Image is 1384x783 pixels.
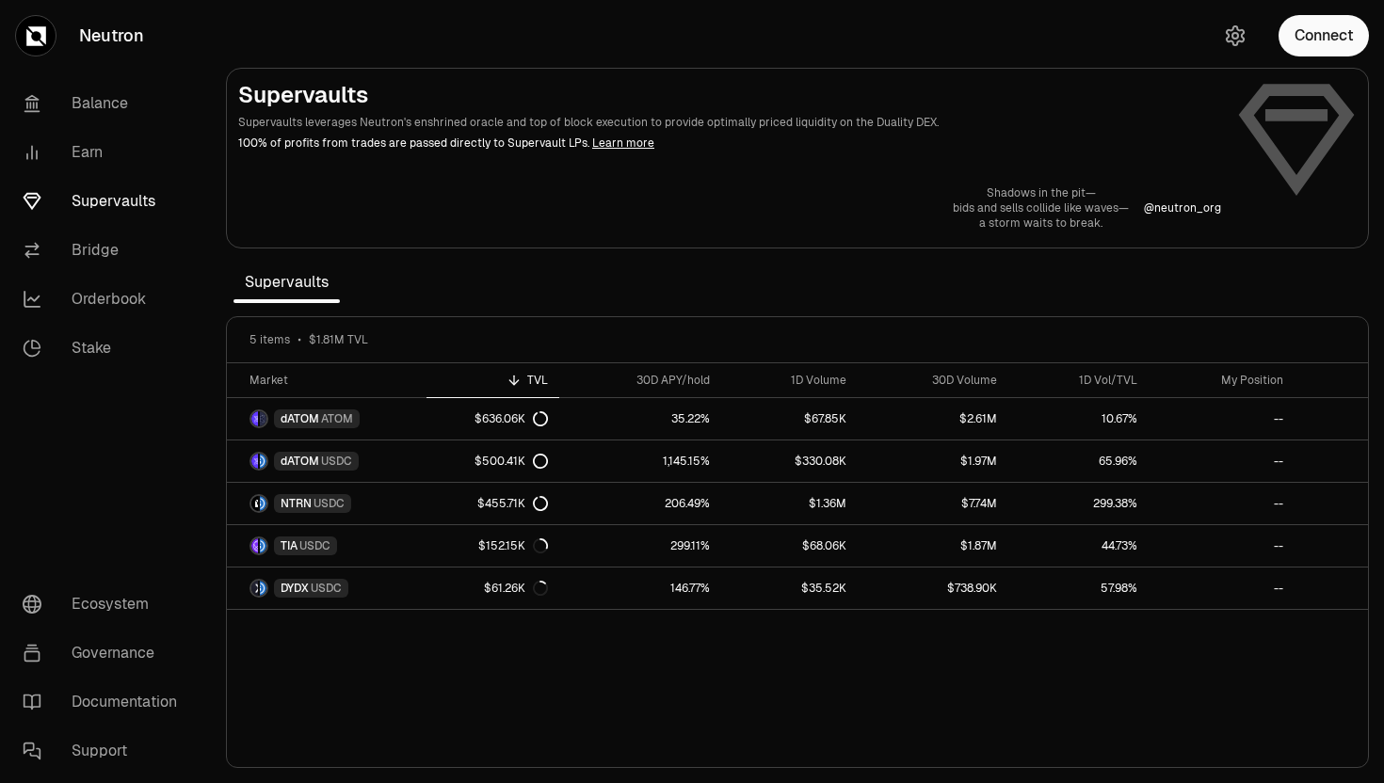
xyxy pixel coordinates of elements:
img: USDC Logo [260,454,266,469]
a: $1.36M [721,483,858,524]
a: Supervaults [8,177,203,226]
a: Shadows in the pit—bids and sells collide like waves—a storm waits to break. [953,185,1129,231]
a: $68.06K [721,525,858,567]
a: 35.22% [559,398,721,439]
a: NTRN LogoUSDC LogoNTRNUSDC [227,483,426,524]
a: 44.73% [1008,525,1150,567]
a: 299.11% [559,525,721,567]
span: NTRN [281,496,312,511]
a: 65.96% [1008,440,1150,482]
span: USDC [299,538,330,553]
a: Documentation [8,678,203,727]
img: USDC Logo [260,538,266,553]
a: DYDX LogoUSDC LogoDYDXUSDC [227,567,426,609]
span: TIA [281,538,298,553]
a: @neutron_org [1144,200,1221,216]
a: 146.77% [559,567,721,609]
a: $35.52K [721,567,858,609]
h2: Supervaults [238,80,1221,110]
div: 1D Volume [732,373,846,388]
span: ATOM [321,411,353,426]
a: 206.49% [559,483,721,524]
img: USDC Logo [260,581,266,596]
div: $61.26K [484,581,548,596]
a: $455.71K [426,483,559,524]
a: Ecosystem [8,580,203,629]
p: 100% of profits from trades are passed directly to Supervault LPs. [238,135,1221,152]
a: -- [1149,483,1295,524]
p: Supervaults leverages Neutron's enshrined oracle and top of block execution to provide optimally ... [238,114,1221,131]
div: 30D Volume [869,373,996,388]
a: 1,145.15% [559,440,721,482]
span: USDC [314,496,345,511]
a: $152.15K [426,525,559,567]
span: dATOM [281,411,319,426]
a: $7.74M [858,483,1007,524]
img: dATOM Logo [251,411,258,426]
div: 1D Vol/TVL [1020,373,1138,388]
div: My Position [1160,373,1283,388]
div: $152.15K [478,538,548,553]
button: Connect [1279,15,1369,56]
p: @ neutron_org [1144,200,1221,216]
a: $1.87M [858,525,1007,567]
a: 10.67% [1008,398,1150,439]
p: bids and sells collide like waves— [953,200,1129,216]
span: 5 items [249,332,290,347]
a: $67.85K [721,398,858,439]
a: Orderbook [8,275,203,324]
span: Supervaults [233,264,340,301]
a: Support [8,727,203,775]
span: DYDX [281,581,309,596]
p: a storm waits to break. [953,216,1129,231]
a: $2.61M [858,398,1007,439]
a: $500.41K [426,440,559,482]
div: $455.71K [477,496,548,511]
img: TIA Logo [251,538,258,553]
img: USDC Logo [260,496,266,511]
a: -- [1149,567,1295,609]
a: 57.98% [1008,567,1150,609]
a: Governance [8,629,203,678]
a: 299.38% [1008,483,1150,524]
a: Learn more [592,136,654,151]
a: Earn [8,128,203,177]
div: TVL [438,373,548,388]
div: 30D APY/hold [571,373,710,388]
span: dATOM [281,454,319,469]
a: $1.97M [858,440,1007,482]
div: $500.41K [475,454,548,469]
div: Market [249,373,415,388]
a: $61.26K [426,567,559,609]
a: $330.08K [721,440,858,482]
img: NTRN Logo [251,496,258,511]
a: -- [1149,525,1295,567]
a: dATOM LogoATOM LogodATOMATOM [227,398,426,439]
a: TIA LogoUSDC LogoTIAUSDC [227,525,426,567]
img: ATOM Logo [260,411,266,426]
span: USDC [311,581,342,596]
a: Balance [8,79,203,128]
span: USDC [321,454,352,469]
a: dATOM LogoUSDC LogodATOMUSDC [227,440,426,482]
img: dATOM Logo [251,454,258,469]
div: $636.06K [475,411,548,426]
span: $1.81M TVL [309,332,368,347]
p: Shadows in the pit— [953,185,1129,200]
a: -- [1149,398,1295,439]
img: DYDX Logo [251,581,258,596]
a: -- [1149,440,1295,482]
a: $636.06K [426,398,559,439]
a: Stake [8,324,203,373]
a: $738.90K [858,567,1007,609]
a: Bridge [8,226,203,275]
